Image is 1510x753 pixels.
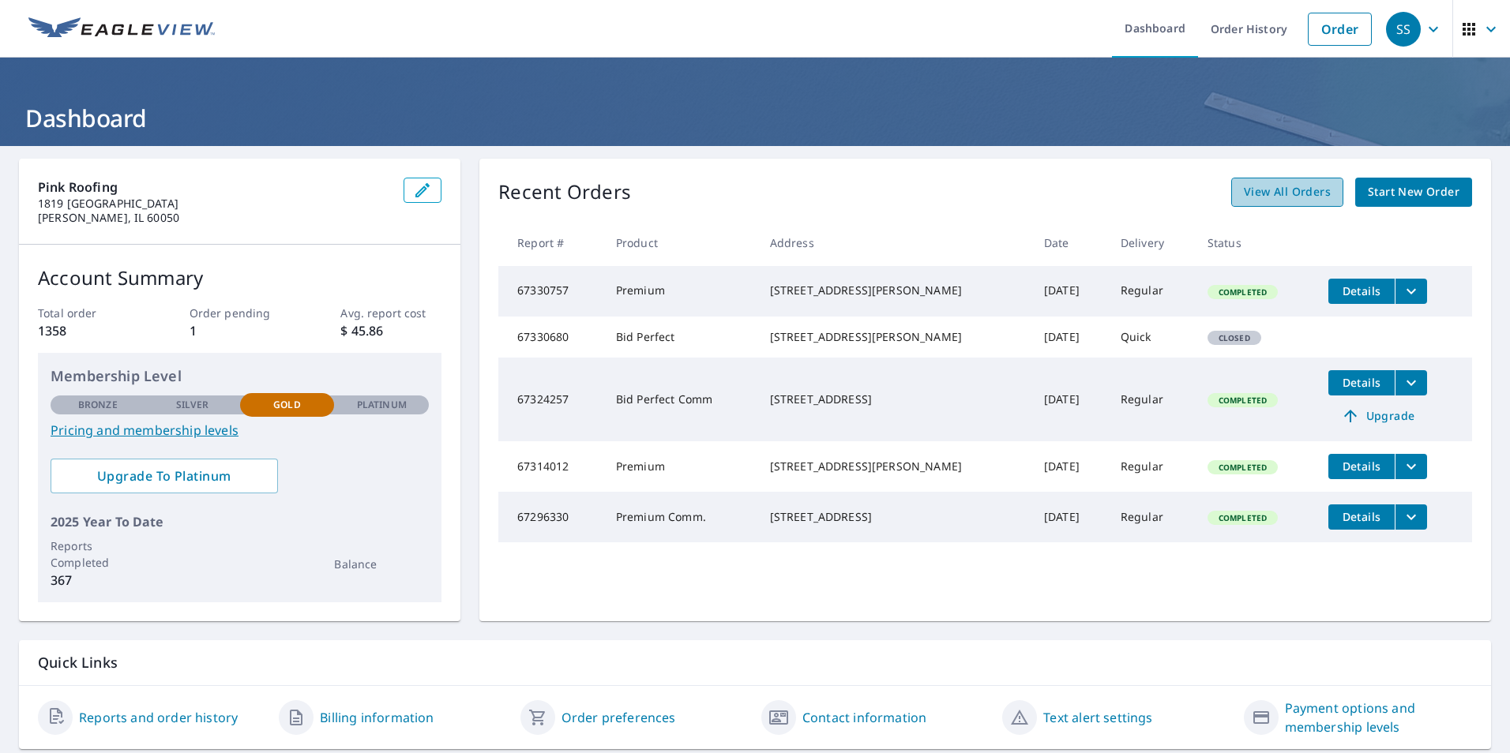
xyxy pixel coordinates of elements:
[1209,395,1276,406] span: Completed
[1231,178,1343,207] a: View All Orders
[1031,266,1108,317] td: [DATE]
[190,305,291,321] p: Order pending
[1031,441,1108,492] td: [DATE]
[770,509,1019,525] div: [STREET_ADDRESS]
[603,219,757,266] th: Product
[1338,459,1385,474] span: Details
[38,653,1472,672] p: Quick Links
[802,708,926,727] a: Contact information
[273,398,300,412] p: Gold
[1395,370,1427,395] button: filesDropdownBtn-67324257
[603,492,757,542] td: Premium Comm.
[1209,287,1276,298] span: Completed
[498,219,603,266] th: Report #
[38,197,391,211] p: 1819 [GEOGRAPHIC_DATA]
[1108,266,1195,317] td: Regular
[498,178,631,207] p: Recent Orders
[1368,182,1459,202] span: Start New Order
[1308,13,1372,46] a: Order
[1043,708,1152,727] a: Text alert settings
[1031,317,1108,358] td: [DATE]
[1328,504,1395,530] button: detailsBtn-67296330
[770,391,1019,407] div: [STREET_ADDRESS]
[498,358,603,441] td: 67324257
[603,266,757,317] td: Premium
[1285,699,1472,736] a: Payment options and membership levels
[78,398,118,412] p: Bronze
[28,17,215,41] img: EV Logo
[603,441,757,492] td: Premium
[340,305,441,321] p: Avg. report cost
[1395,454,1427,479] button: filesDropdownBtn-67314012
[51,459,278,493] a: Upgrade To Platinum
[1108,441,1195,492] td: Regular
[498,441,603,492] td: 67314012
[63,467,265,485] span: Upgrade To Platinum
[1338,406,1418,425] span: Upgrade
[51,512,429,531] p: 2025 Year To Date
[176,398,209,412] p: Silver
[498,266,603,317] td: 67330757
[1209,512,1276,523] span: Completed
[51,421,429,440] a: Pricing and membership levels
[51,538,145,571] p: Reports Completed
[770,459,1019,474] div: [STREET_ADDRESS][PERSON_NAME]
[498,492,603,542] td: 67296330
[38,211,391,225] p: [PERSON_NAME], IL 60050
[757,219,1031,266] th: Address
[1355,178,1472,207] a: Start New Order
[38,305,139,321] p: Total order
[1338,375,1385,390] span: Details
[1108,317,1195,358] td: Quick
[1328,370,1395,395] button: detailsBtn-67324257
[357,398,407,412] p: Platinum
[1108,219,1195,266] th: Delivery
[38,178,391,197] p: Pink Roofing
[334,556,429,572] p: Balance
[1328,403,1427,429] a: Upgrade
[1328,279,1395,304] button: detailsBtn-67330757
[1328,454,1395,479] button: detailsBtn-67314012
[770,283,1019,298] div: [STREET_ADDRESS][PERSON_NAME]
[1395,504,1427,530] button: filesDropdownBtn-67296330
[1209,462,1276,473] span: Completed
[320,708,434,727] a: Billing information
[38,321,139,340] p: 1358
[1108,492,1195,542] td: Regular
[1209,332,1260,343] span: Closed
[340,321,441,340] p: $ 45.86
[1031,492,1108,542] td: [DATE]
[1338,283,1385,298] span: Details
[770,329,1019,345] div: [STREET_ADDRESS][PERSON_NAME]
[1031,219,1108,266] th: Date
[1031,358,1108,441] td: [DATE]
[19,102,1491,134] h1: Dashboard
[1338,509,1385,524] span: Details
[79,708,238,727] a: Reports and order history
[51,365,429,387] p: Membership Level
[603,317,757,358] td: Bid Perfect
[1108,358,1195,441] td: Regular
[1195,219,1316,266] th: Status
[1244,182,1331,202] span: View All Orders
[498,317,603,358] td: 67330680
[190,321,291,340] p: 1
[51,571,145,590] p: 367
[1386,12,1421,47] div: SS
[38,264,441,292] p: Account Summary
[562,708,676,727] a: Order preferences
[603,358,757,441] td: Bid Perfect Comm
[1395,279,1427,304] button: filesDropdownBtn-67330757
